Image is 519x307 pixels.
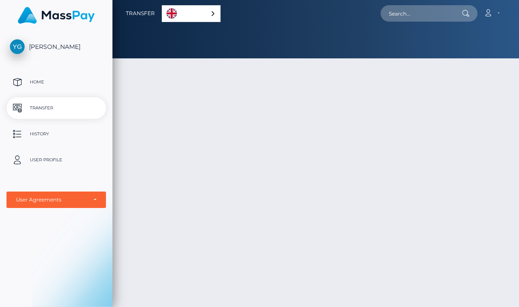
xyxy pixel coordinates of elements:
a: History [6,123,106,145]
div: Language [162,5,221,22]
a: Transfer [126,4,155,22]
span: [PERSON_NAME] [6,43,106,51]
aside: Language selected: English [162,5,221,22]
a: User Profile [6,149,106,171]
p: History [10,128,103,141]
button: User Agreements [6,192,106,208]
div: User Agreements [16,196,87,203]
a: English [162,6,220,22]
p: User Profile [10,153,103,166]
input: Search... [381,5,462,22]
a: Home [6,71,106,93]
img: MassPay [18,7,95,24]
p: Transfer [10,102,103,115]
a: Transfer [6,97,106,119]
p: Home [10,76,103,89]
